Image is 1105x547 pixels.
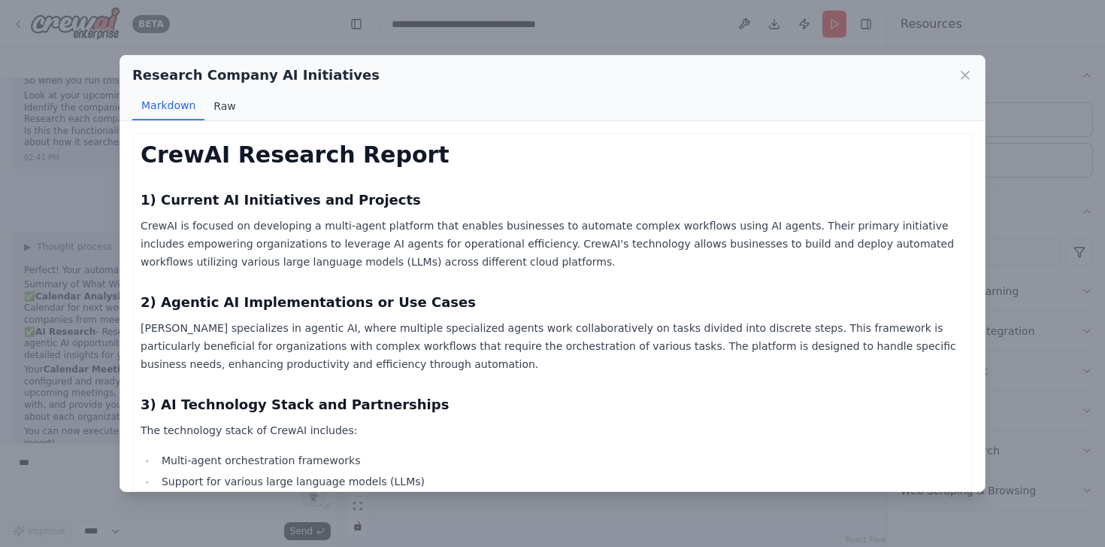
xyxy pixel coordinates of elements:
[157,451,964,470] li: Multi-agent orchestration frameworks
[141,292,964,313] h3: 2) Agentic AI Implementations or Use Cases
[132,65,380,86] h2: Research Company AI Initiatives
[132,92,204,120] button: Markdown
[141,190,964,211] h3: 1) Current AI Initiatives and Projects
[141,319,964,373] p: [PERSON_NAME] specializes in agentic AI, where multiple specialized agents work collaboratively o...
[157,473,964,491] li: Support for various large language models (LLMs)
[204,92,244,120] button: Raw
[141,421,964,439] p: The technology stack of CrewAI includes:
[141,394,964,415] h3: 3) AI Technology Stack and Partnerships
[141,141,964,169] h1: CrewAI Research Report
[141,217,964,271] p: CrewAI is focused on developing a multi-agent platform that enables businesses to automate comple...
